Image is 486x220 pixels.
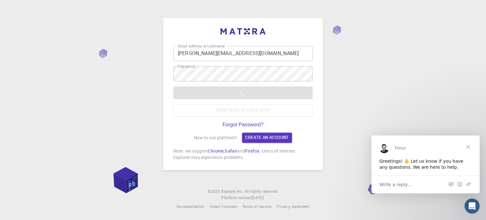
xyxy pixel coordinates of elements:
a: Chrome [208,148,224,154]
a: Create an account [242,133,292,143]
span: Documentation [177,204,204,209]
span: © 2025 [208,188,221,195]
a: Forgot Password? [222,122,264,128]
span: Platform version [221,195,251,201]
label: Password [178,64,195,69]
span: Exabyte Inc. [221,189,243,194]
p: Note: we support , and . Users of Internet Explorer may experience problems. [173,148,313,160]
span: All rights reserved. [245,188,278,195]
a: [DATE]. [252,195,265,201]
a: Terms of service [242,204,271,210]
a: Safari [225,148,237,154]
a: Firefox [245,148,259,154]
a: Exabyte Inc. [221,188,243,195]
iframe: Intercom live chat [464,198,480,214]
span: Privacy statement [277,204,309,209]
label: Email address or Username [178,43,225,49]
p: New to our platform? [194,135,237,141]
span: [DATE] . [252,195,265,200]
a: Video Tutorials [209,204,237,210]
span: Video Tutorials [209,204,237,209]
span: Terms of service [242,204,271,209]
a: Privacy statement [277,204,309,210]
iframe: Intercom live chat message [371,135,480,193]
a: Documentation [177,204,204,210]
